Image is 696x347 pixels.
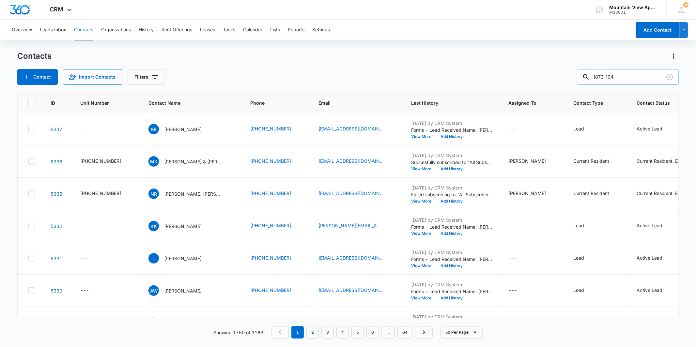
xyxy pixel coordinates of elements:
[609,5,657,10] div: account name
[250,125,291,132] a: [PHONE_NUMBER]
[573,158,609,164] div: Current Resident
[164,158,223,165] p: [PERSON_NAME] & [PERSON_NAME]
[508,158,546,164] div: [PERSON_NAME]
[250,254,291,261] a: [PHONE_NUMBER]
[411,232,436,235] button: View More
[80,222,101,230] div: Unit Number - - Select to Edit Field
[508,222,529,230] div: Assigned To - - Select to Edit Field
[508,158,558,165] div: Assigned To - Kaitlyn Mendoza - Select to Edit Field
[637,222,662,229] div: Active Lead
[321,326,334,339] a: Page 3
[637,287,662,294] div: Active Lead
[80,158,133,165] div: Unit Number - 545-1867-301 - Select to Edit Field
[101,20,131,40] button: Organizations
[436,296,467,300] button: Add History
[200,20,215,40] button: Leases
[573,222,584,229] div: Lead
[12,20,32,40] button: Overview
[17,51,52,61] h1: Contacts
[148,285,213,296] div: Contact Name - Abigail Warne - Select to Edit Field
[288,20,304,40] button: Reports
[250,190,291,197] a: [PHONE_NUMBER]
[683,2,688,8] span: 96
[51,191,62,197] a: Navigate to contact details page for Nash Rechkemmer & Victoria (Tori) Holds
[318,125,384,132] a: [EMAIL_ADDRESS][DOMAIN_NAME]
[441,326,483,339] button: 50 Per Page
[164,190,223,197] p: [PERSON_NAME] [PERSON_NAME] & [PERSON_NAME] ([PERSON_NAME]) Holds
[609,10,657,15] div: account id
[508,125,517,133] div: ---
[436,135,467,139] button: Add History
[148,124,213,134] div: Contact Name - Savannah Robinson - Select to Edit Field
[318,222,384,229] a: [PERSON_NAME][EMAIL_ADDRESS][PERSON_NAME][DOMAIN_NAME]
[411,249,493,256] p: [DATE] by CRM System
[411,313,493,320] p: [DATE] by CRM System
[411,167,436,171] button: View More
[318,287,395,294] div: Email - abbeywarne@gmail.com - Select to Edit Field
[318,99,386,106] span: Email
[508,287,529,294] div: Assigned To - - Select to Edit Field
[573,190,621,198] div: Contact Type - Current Resident - Select to Edit Field
[223,20,235,40] button: Tasks
[80,125,101,133] div: Unit Number - - Select to Edit Field
[250,287,303,294] div: Phone - (970) 568-2016 - Select to Edit Field
[336,326,349,339] a: Page 4
[148,253,159,264] span: L
[80,254,101,262] div: Unit Number - - Select to Edit Field
[436,264,467,268] button: Add History
[411,99,483,106] span: Last History
[148,318,213,328] div: Contact Name - Kimberlin Cohen - Select to Edit Field
[508,287,517,294] div: ---
[213,329,263,336] p: Showing 1-50 of 3163
[148,156,159,167] span: MK
[164,126,202,133] p: [PERSON_NAME]
[80,190,133,198] div: Unit Number - 545-1813-204 - Select to Edit Field
[573,190,609,197] div: Current Resident
[573,222,596,230] div: Contact Type - Lead - Select to Edit Field
[508,125,529,133] div: Assigned To - - Select to Edit Field
[411,152,493,159] p: [DATE] by CRM System
[51,127,62,132] a: Navigate to contact details page for Savannah Robinson
[80,254,89,262] div: ---
[411,199,436,203] button: View More
[411,159,493,166] p: Succesfully subscribed to "All Subscribers".
[17,69,58,85] button: Add Contact
[411,184,493,191] p: [DATE] by CRM System
[250,125,303,133] div: Phone - (310) 489-8254 - Select to Edit Field
[411,223,493,230] p: Forms - Lead Received Name: [PERSON_NAME] Email: [PERSON_NAME][EMAIL_ADDRESS][PERSON_NAME][DOMAIN...
[318,287,384,294] a: [EMAIL_ADDRESS][DOMAIN_NAME]
[80,99,133,106] span: Unit Number
[668,51,679,61] button: Actions
[148,221,213,231] div: Contact Name - Katie Koelpin - Select to Edit Field
[148,285,159,296] span: AW
[411,217,493,223] p: [DATE] by CRM System
[148,156,235,167] div: Contact Name - Monika Keith & Jake Keith - Select to Edit Field
[51,256,62,261] a: Navigate to contact details page for Lori
[80,190,121,197] div: [PHONE_NUMBER]
[573,254,584,261] div: Lead
[250,254,303,262] div: Phone - (970) 980-8560 - Select to Edit Field
[80,222,89,230] div: ---
[80,125,89,133] div: ---
[50,6,64,13] span: CRM
[74,20,93,40] button: Contacts
[411,120,493,127] p: [DATE] by CRM System
[250,99,293,106] span: Phone
[436,199,467,203] button: Add History
[148,253,213,264] div: Contact Name - Lori - Select to Edit Field
[573,125,584,132] div: Lead
[270,20,280,40] button: Lists
[148,189,159,199] span: NR
[318,254,384,261] a: [EMAIL_ADDRESS][DOMAIN_NAME]
[573,287,584,294] div: Lead
[80,287,101,294] div: Unit Number - - Select to Edit Field
[243,20,262,40] button: Calendar
[312,20,330,40] button: Settings
[148,318,159,328] span: KC
[508,254,529,262] div: Assigned To - - Select to Edit Field
[318,222,395,230] div: Email - katie.koelpin@gmail.com - Select to Edit Field
[250,158,291,164] a: [PHONE_NUMBER]
[573,254,596,262] div: Contact Type - Lead - Select to Edit Field
[637,287,674,294] div: Contact Status - Active Lead - Select to Edit Field
[637,125,662,132] div: Active Lead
